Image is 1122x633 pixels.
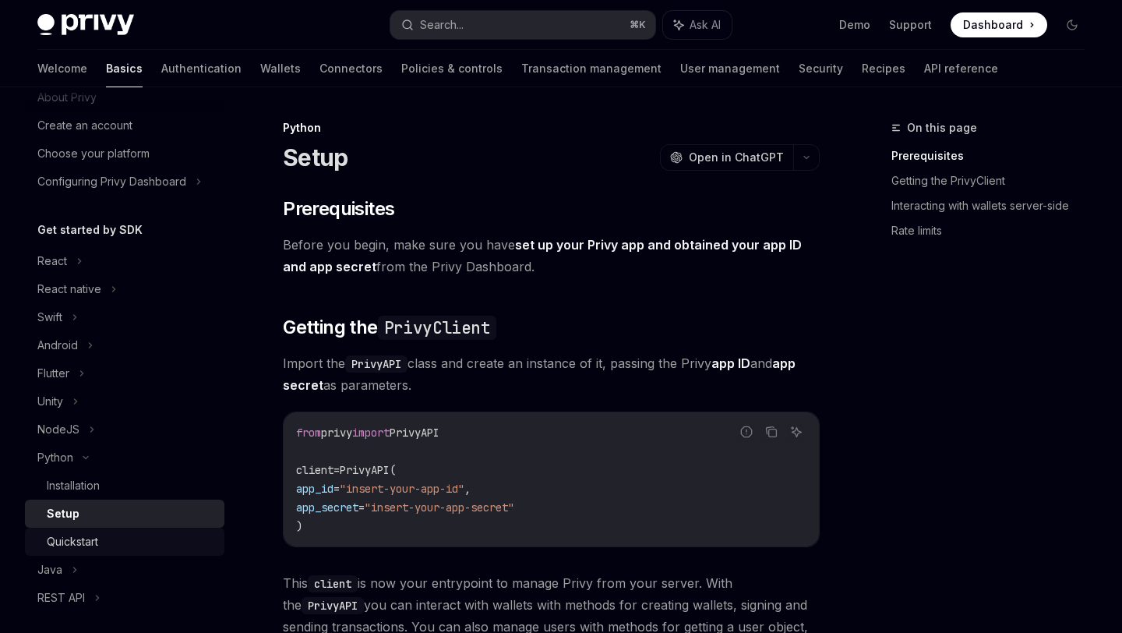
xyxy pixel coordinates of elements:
[302,597,364,614] code: PrivyAPI
[37,50,87,87] a: Welcome
[420,16,464,34] div: Search...
[891,218,1097,243] a: Rate limits
[283,234,820,278] span: Before you begin, make sure you have from the Privy Dashboard.
[296,519,302,533] span: )
[296,426,321,440] span: from
[333,463,340,477] span: =
[37,392,63,411] div: Unity
[37,172,186,191] div: Configuring Privy Dashboard
[365,500,514,515] span: "insert-your-app-secret"
[296,463,333,477] span: client
[891,168,1097,193] a: Getting the PrivyClient
[47,504,79,523] div: Setup
[283,196,394,221] span: Prerequisites
[521,50,662,87] a: Transaction management
[283,143,348,172] h1: Setup
[283,352,820,396] span: Import the class and create an instance of it, passing the Privy and as parameters.
[464,482,471,496] span: ,
[25,140,224,168] a: Choose your platform
[680,50,780,87] a: User management
[25,500,224,528] a: Setup
[345,355,408,373] code: PrivyAPI
[161,50,242,87] a: Authentication
[663,11,732,39] button: Ask AI
[47,532,98,551] div: Quickstart
[907,118,977,137] span: On this page
[37,280,101,299] div: React native
[37,589,85,607] div: REST API
[340,482,464,496] span: "insert-your-app-id"
[25,111,224,140] a: Create an account
[786,422,806,442] button: Ask AI
[37,561,62,579] div: Java
[358,500,365,515] span: =
[924,50,998,87] a: API reference
[37,144,150,163] div: Choose your platform
[862,50,905,87] a: Recipes
[891,193,1097,218] a: Interacting with wallets server-side
[378,316,496,340] code: PrivyClient
[891,143,1097,168] a: Prerequisites
[296,500,358,515] span: app_secret
[283,120,820,136] div: Python
[308,575,358,592] code: client
[761,422,782,442] button: Copy the contents from the code block
[799,50,843,87] a: Security
[283,237,802,275] a: set up your Privy app and obtained your app ID and app secret
[37,364,69,383] div: Flutter
[260,50,301,87] a: Wallets
[321,426,352,440] span: privy
[736,422,757,442] button: Report incorrect code
[689,150,784,165] span: Open in ChatGPT
[390,426,439,440] span: PrivyAPI
[25,528,224,556] a: Quickstart
[401,50,503,87] a: Policies & controls
[711,355,750,371] strong: app ID
[106,50,143,87] a: Basics
[296,482,333,496] span: app_id
[889,17,932,33] a: Support
[37,308,62,327] div: Swift
[839,17,870,33] a: Demo
[283,315,496,340] span: Getting the
[951,12,1047,37] a: Dashboard
[660,144,793,171] button: Open in ChatGPT
[37,448,73,467] div: Python
[25,472,224,500] a: Installation
[1060,12,1085,37] button: Toggle dark mode
[390,11,654,39] button: Search...⌘K
[319,50,383,87] a: Connectors
[340,463,396,477] span: PrivyAPI(
[37,336,78,355] div: Android
[37,116,132,135] div: Create an account
[37,420,79,439] div: NodeJS
[352,426,390,440] span: import
[333,482,340,496] span: =
[37,252,67,271] div: React
[963,17,1023,33] span: Dashboard
[37,14,134,36] img: dark logo
[630,19,646,31] span: ⌘ K
[47,476,100,495] div: Installation
[690,17,721,33] span: Ask AI
[37,221,143,239] h5: Get started by SDK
